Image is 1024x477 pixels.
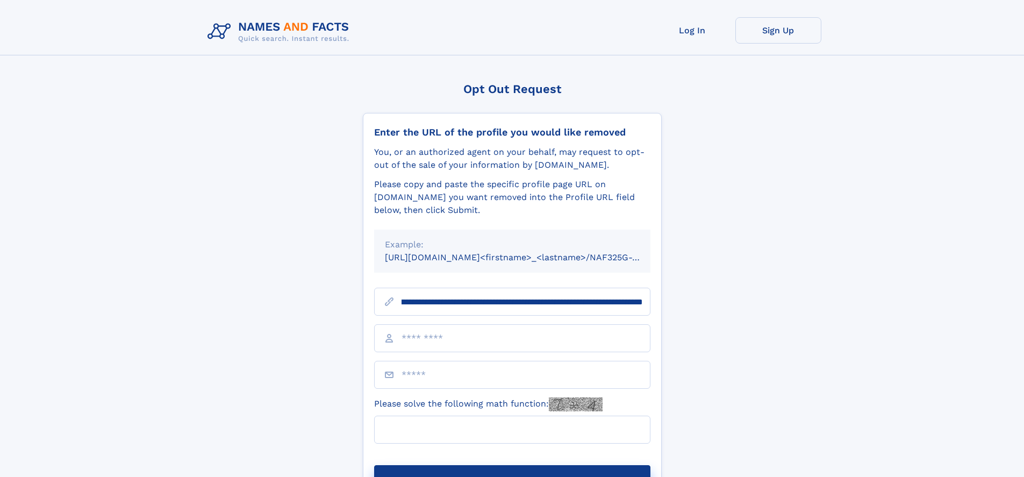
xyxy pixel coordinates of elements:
[649,17,735,44] a: Log In
[735,17,821,44] a: Sign Up
[374,146,650,172] div: You, or an authorized agent on your behalf, may request to opt-out of the sale of your informatio...
[363,82,662,96] div: Opt Out Request
[203,17,358,46] img: Logo Names and Facts
[385,252,671,262] small: [URL][DOMAIN_NAME]<firstname>_<lastname>/NAF325G-xxxxxxxx
[374,397,603,411] label: Please solve the following math function:
[374,126,650,138] div: Enter the URL of the profile you would like removed
[385,238,640,251] div: Example:
[374,178,650,217] div: Please copy and paste the specific profile page URL on [DOMAIN_NAME] you want removed into the Pr...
